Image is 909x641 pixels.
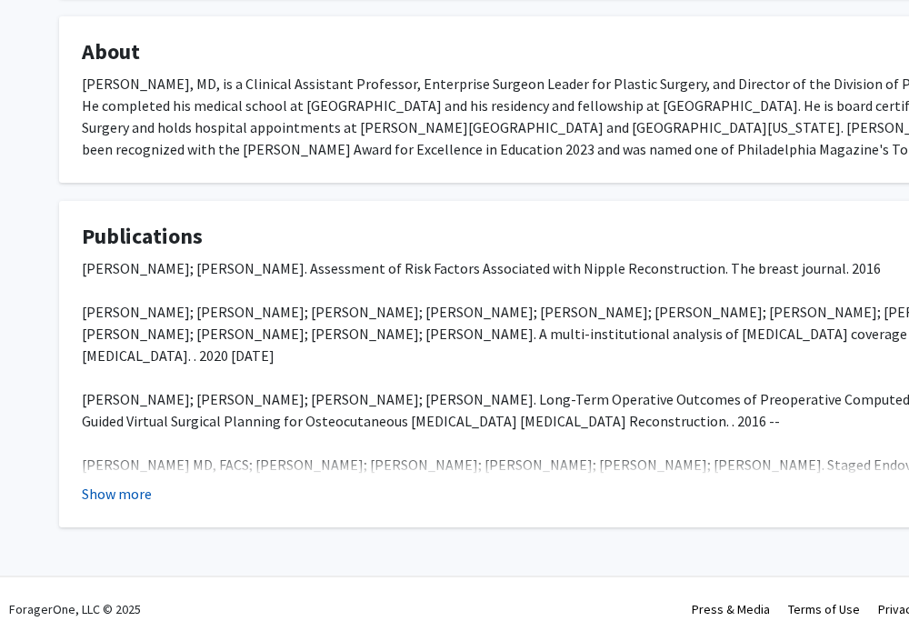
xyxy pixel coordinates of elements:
[692,601,770,617] a: Press & Media
[788,601,860,617] a: Terms of Use
[82,483,152,505] button: Show more
[9,577,141,641] div: ForagerOne, LLC © 2025
[14,559,77,627] iframe: Chat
